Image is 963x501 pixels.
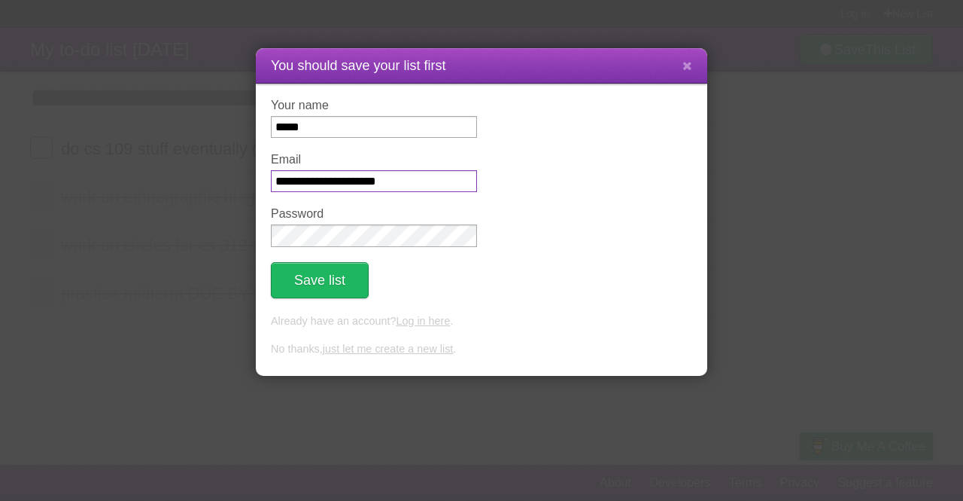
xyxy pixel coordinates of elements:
[396,315,450,327] a: Log in here
[271,341,692,358] p: No thanks, .
[323,343,454,355] a: just let me create a new list
[271,153,477,166] label: Email
[271,207,477,221] label: Password
[271,56,692,76] h1: You should save your list first
[271,262,369,298] button: Save list
[271,313,692,330] p: Already have an account? .
[271,99,477,112] label: Your name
